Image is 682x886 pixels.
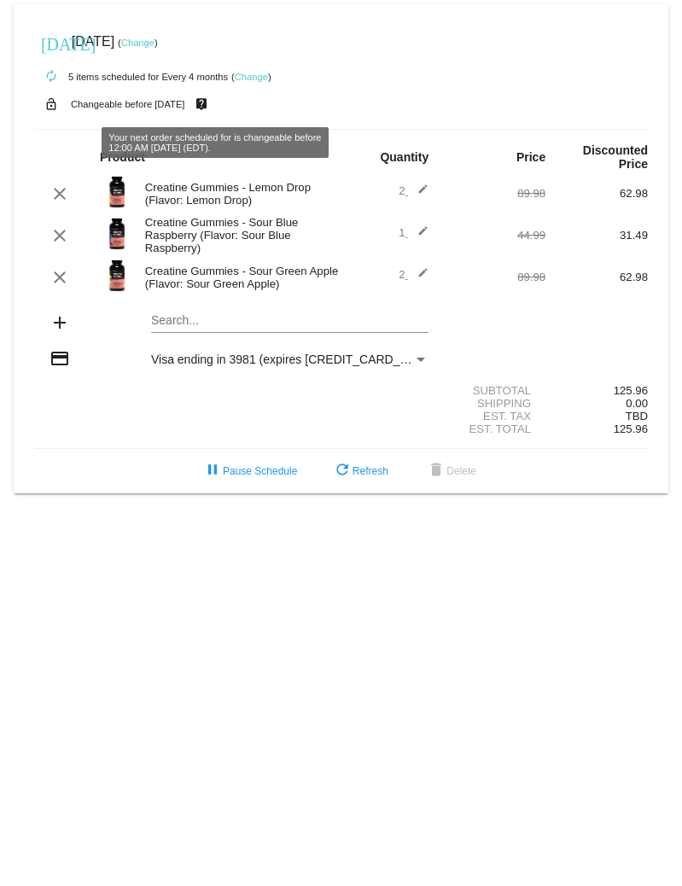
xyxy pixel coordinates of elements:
div: Est. Total [443,423,545,435]
strong: Quantity [380,150,428,164]
span: Pause Schedule [202,465,297,477]
mat-icon: edit [408,267,428,288]
div: 62.98 [545,187,648,200]
strong: Discounted Price [583,143,648,171]
mat-icon: refresh [332,461,353,481]
span: Refresh [332,465,388,477]
small: Changeable before [DATE] [71,99,185,109]
strong: Product [100,150,145,164]
span: 125.96 [614,423,648,435]
div: 89.98 [443,271,545,283]
img: Image-1-Creatine-Gummies-Sour-Green-Apple-1000x1000-1.png [100,259,134,293]
mat-icon: lock_open [41,93,61,115]
mat-icon: credit_card [50,348,70,369]
span: Visa ending in 3981 (expires [CREDIT_CARD_DATA]) [151,353,437,366]
span: 1 [399,226,428,239]
button: Delete [412,456,490,487]
small: 5 items scheduled for Every 4 months [34,72,228,82]
mat-icon: clear [50,267,70,288]
span: 2 [399,268,428,281]
div: Subtotal [443,384,545,397]
mat-icon: clear [50,184,70,204]
a: Change [121,38,154,48]
span: Delete [426,465,476,477]
small: ( ) [231,72,271,82]
div: 62.98 [545,271,648,283]
div: 31.49 [545,229,648,242]
mat-icon: edit [408,184,428,204]
mat-icon: add [50,312,70,333]
div: Creatine Gummies - Lemon Drop (Flavor: Lemon Drop) [137,181,341,207]
span: TBD [626,410,648,423]
mat-icon: edit [408,225,428,246]
small: ( ) [118,38,158,48]
strong: Price [516,150,545,164]
img: Image-1-Creatine-Gummies-SBR-1000Xx1000.png [100,217,134,251]
div: Est. Tax [443,410,545,423]
a: Change [235,72,268,82]
div: Shipping [443,397,545,410]
div: 89.98 [443,187,545,200]
mat-icon: pause [202,461,223,481]
img: Image-1-Creatine-Gummies-Roman-Berezecky_optimized.png [100,175,134,209]
span: 0.00 [626,397,648,410]
button: Refresh [318,456,402,487]
input: Search... [151,314,428,328]
span: 2 [399,184,428,197]
mat-icon: clear [50,225,70,246]
div: 125.96 [545,384,648,397]
mat-select: Payment Method [151,353,428,366]
mat-icon: delete [426,461,446,481]
mat-icon: autorenew [41,67,61,87]
button: Pause Schedule [189,456,311,487]
div: 44.99 [443,229,545,242]
div: Creatine Gummies - Sour Blue Raspberry (Flavor: Sour Blue Raspberry) [137,216,341,254]
mat-icon: [DATE] [41,32,61,53]
mat-icon: live_help [191,93,212,115]
div: Creatine Gummies - Sour Green Apple (Flavor: Sour Green Apple) [137,265,341,290]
